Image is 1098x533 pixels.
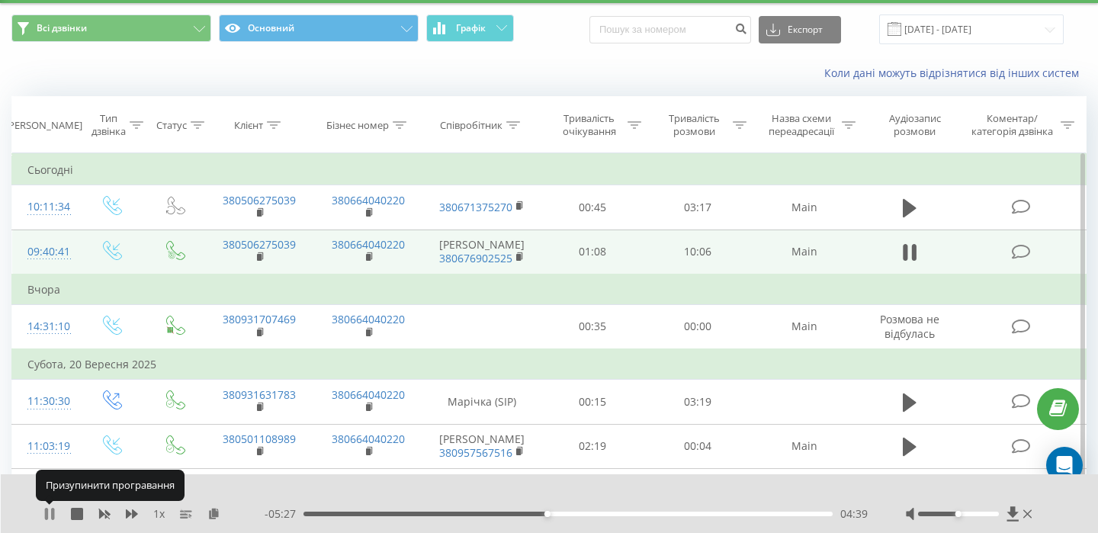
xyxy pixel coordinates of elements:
[1046,447,1083,483] div: Open Intercom Messenger
[5,119,82,132] div: [PERSON_NAME]
[840,506,868,522] span: 04:39
[223,237,296,252] a: 380506275039
[541,380,646,424] td: 00:15
[234,119,263,132] div: Клієнт
[423,424,541,468] td: [PERSON_NAME]
[544,511,551,517] div: Accessibility label
[423,230,541,275] td: [PERSON_NAME]
[12,155,1087,185] td: Сьогодні
[12,275,1087,305] td: Вчора
[659,112,729,138] div: Тривалість розмови
[332,237,405,252] a: 380664040220
[27,192,64,222] div: 10:11:34
[750,424,859,468] td: Main
[223,387,296,402] a: 380931631783
[645,230,750,275] td: 10:06
[27,237,64,267] div: 09:40:41
[541,185,646,230] td: 00:45
[824,66,1087,80] a: Коли дані можуть відрізнятися вiд інших систем
[750,230,859,275] td: Main
[27,312,64,342] div: 14:31:10
[332,193,405,207] a: 380664040220
[645,185,750,230] td: 03:17
[219,14,419,42] button: Основний
[27,387,64,416] div: 11:30:30
[426,14,514,42] button: Графік
[439,200,512,214] a: 380671375270
[37,22,87,34] span: Всі дзвінки
[332,312,405,326] a: 380664040220
[645,424,750,468] td: 00:04
[223,432,296,446] a: 380501108989
[91,112,126,138] div: Тип дзвінка
[326,119,389,132] div: Бізнес номер
[955,511,962,517] div: Accessibility label
[589,16,751,43] input: Пошук за номером
[750,468,859,513] td: Main
[873,112,956,138] div: Аудіозапис розмови
[156,119,187,132] div: Статус
[645,468,750,513] td: 00:00
[759,16,841,43] button: Експорт
[645,304,750,349] td: 00:00
[12,349,1087,380] td: Субота, 20 Вересня 2025
[223,312,296,326] a: 380931707469
[223,193,296,207] a: 380506275039
[439,251,512,265] a: 380676902525
[27,432,64,461] div: 11:03:19
[541,230,646,275] td: 01:08
[332,432,405,446] a: 380664040220
[541,424,646,468] td: 02:19
[541,304,646,349] td: 00:35
[541,468,646,513] td: 01:45
[968,112,1057,138] div: Коментар/категорія дзвінка
[880,312,939,340] span: Розмова не відбулась
[750,304,859,349] td: Main
[440,119,502,132] div: Співробітник
[750,185,859,230] td: Main
[36,470,185,500] div: Призупинити програвання
[456,23,486,34] span: Графік
[265,506,303,522] span: - 05:27
[11,14,211,42] button: Всі дзвінки
[764,112,838,138] div: Назва схеми переадресації
[554,112,624,138] div: Тривалість очікування
[153,506,165,522] span: 1 x
[439,445,512,460] a: 380957567516
[332,387,405,402] a: 380664040220
[423,380,541,424] td: Марічка (SIP)
[645,380,750,424] td: 03:19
